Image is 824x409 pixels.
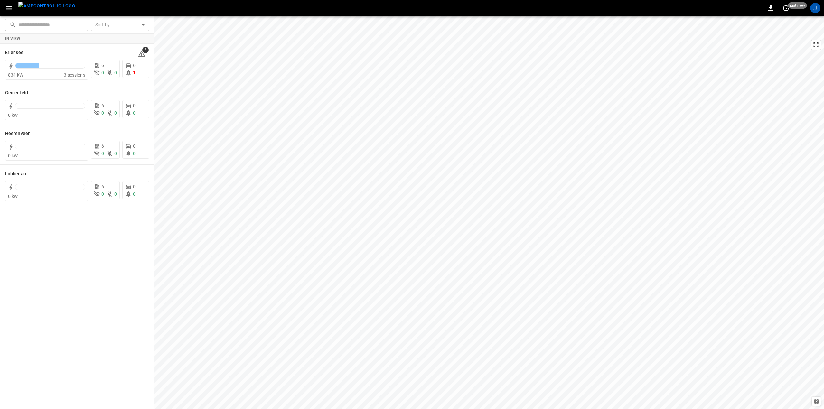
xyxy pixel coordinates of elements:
span: 0 [114,191,117,197]
span: 1 [133,70,136,75]
img: ampcontrol.io logo [18,2,75,10]
h6: Geisenfeld [5,89,28,97]
span: 0 [133,184,136,189]
span: 0 [114,151,117,156]
span: 0 [101,110,104,116]
span: 6 [133,63,136,68]
span: 0 [133,110,136,116]
span: 6 [101,103,104,108]
span: just now [788,2,807,9]
span: 6 [101,184,104,189]
span: 834 kW [8,72,23,78]
span: 0 [114,70,117,75]
span: 0 [133,151,136,156]
span: 0 [133,103,136,108]
span: 0 [101,191,104,197]
span: 0 [133,144,136,149]
span: 0 [101,151,104,156]
strong: In View [5,36,21,41]
span: 2 [142,47,149,53]
button: set refresh interval [781,3,791,13]
span: 6 [101,63,104,68]
span: 0 kW [8,194,18,199]
canvas: Map [154,16,824,409]
span: 6 [101,144,104,149]
span: 0 [133,191,136,197]
h6: Heerenveen [5,130,31,137]
h6: Lübbenau [5,171,26,178]
span: 0 [101,70,104,75]
span: 3 sessions [64,72,85,78]
div: profile-icon [810,3,820,13]
span: 0 [114,110,117,116]
h6: Erlensee [5,49,23,56]
span: 0 kW [8,153,18,158]
span: 0 kW [8,113,18,118]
